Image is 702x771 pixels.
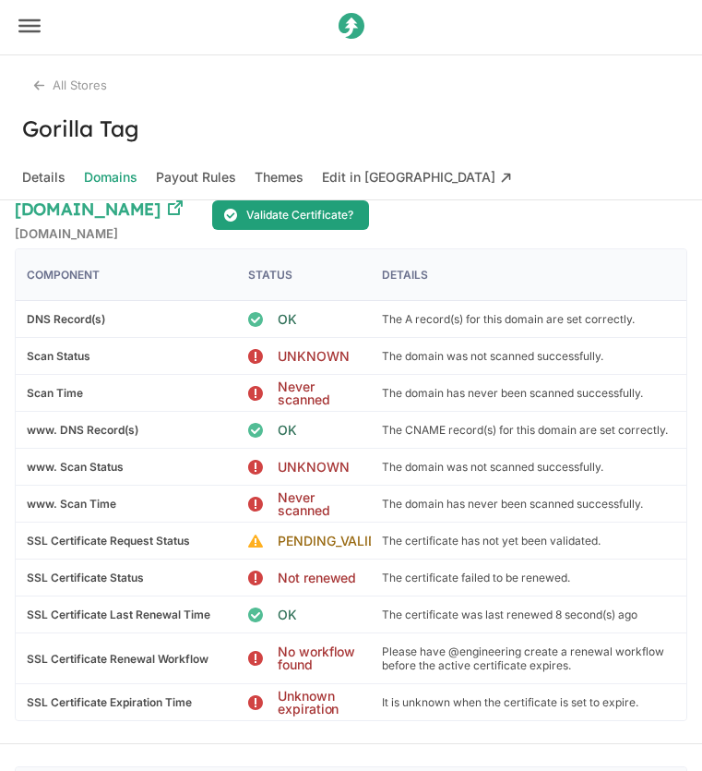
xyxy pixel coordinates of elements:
[278,350,350,363] span: UNKNOWN
[278,645,360,671] span: No workflow found
[22,164,65,190] span: Details
[278,491,360,517] span: Never scanned
[27,534,190,548] b: SSL Certificate Request Status
[15,200,161,226] h3: [DOMAIN_NAME]
[27,571,144,584] b: SSL Certificate Status
[278,608,297,621] span: OK
[382,423,668,437] p: The CNAME record(s) for this domain are set correctly.
[27,423,138,437] b: www. DNS Record(s)
[278,572,356,584] span: Not renewed
[278,690,360,716] span: Unknown expiration
[382,497,643,511] p: The domain has never been scanned successfully.
[278,313,297,326] span: OK
[237,249,371,300] div: Status
[382,534,601,548] p: The certificate has not yet been validated.
[27,497,116,511] b: www. Scan Time
[382,386,643,400] p: The domain has never been scanned successfully.
[382,460,603,474] p: The domain was not scanned successfully.
[382,312,635,326] p: The A record(s) for this domain are set correctly.
[27,460,124,474] b: www. Scan Status
[27,349,90,363] b: Scan Status
[27,652,208,666] b: SSL Certificate Renewal Workflow
[278,535,417,548] span: PENDING_VALIDATION
[382,349,603,363] p: The domain was not scanned successfully.
[382,645,675,672] p: Please have @engineering create a renewal workflow before the active certificate expires.
[84,164,137,190] span: Domains
[27,312,105,326] b: DNS Record(s)
[278,461,350,474] span: UNKNOWN
[156,164,236,190] span: Payout Rules
[382,571,570,584] p: The certificate failed to be renewed.
[382,608,637,621] p: The certificate was last renewed 8 second(s) ago
[382,695,638,709] p: It is unknown when the certificate is set to expire.
[27,608,210,621] b: SSL Certificate Last Renewal Time
[33,78,702,92] div: All Stores
[15,226,183,248] h5: [DOMAIN_NAME]
[15,200,183,226] a: [DOMAIN_NAME]
[16,249,237,300] div: Component
[255,164,303,190] span: Themes
[27,386,83,400] b: Scan Time
[212,200,369,230] button: Validate Certificate?
[27,695,192,709] b: SSL Certificate Expiration Time
[278,424,297,437] span: OK
[322,164,512,190] span: Edit in [GEOGRAPHIC_DATA]
[371,249,686,300] div: Details
[278,380,360,406] span: Never scanned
